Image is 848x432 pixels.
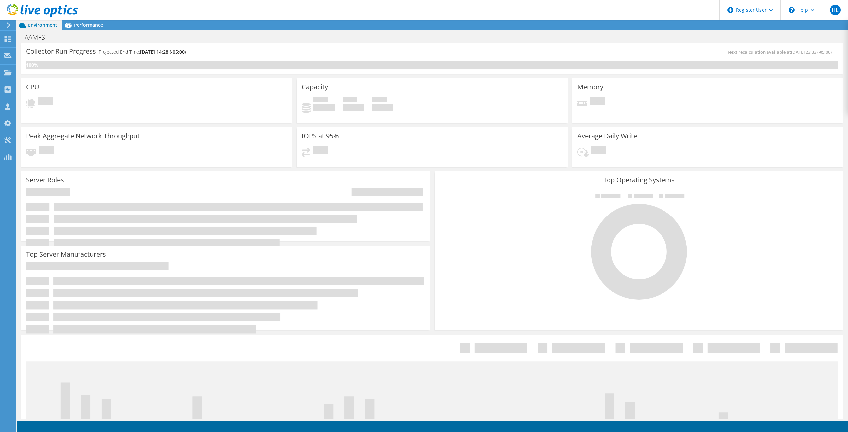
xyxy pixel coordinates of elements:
span: HL [830,5,841,15]
h1: AAMFS [22,34,55,41]
h3: Capacity [302,83,328,91]
span: [DATE] 23:33 (-05:00) [791,49,832,55]
span: [DATE] 14:28 (-05:00) [140,49,186,55]
h3: CPU [26,83,39,91]
h4: 0 GiB [343,104,364,111]
h4: Projected End Time: [99,48,186,56]
svg: \n [789,7,795,13]
span: Used [313,97,328,104]
h3: Top Server Manufacturers [26,251,106,258]
span: Pending [313,146,328,155]
span: Pending [590,97,605,106]
h3: Memory [577,83,603,91]
h3: Peak Aggregate Network Throughput [26,132,140,140]
h3: Top Operating Systems [440,176,838,184]
span: Next recalculation available at [728,49,835,55]
h4: 0 GiB [313,104,335,111]
span: Performance [74,22,103,28]
span: Pending [38,97,53,106]
span: Pending [39,146,54,155]
h3: Average Daily Write [577,132,637,140]
h4: 0 GiB [372,104,393,111]
span: Pending [591,146,606,155]
span: Total [372,97,387,104]
h3: Server Roles [26,176,64,184]
span: Free [343,97,357,104]
h3: IOPS at 95% [302,132,339,140]
span: Environment [28,22,57,28]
